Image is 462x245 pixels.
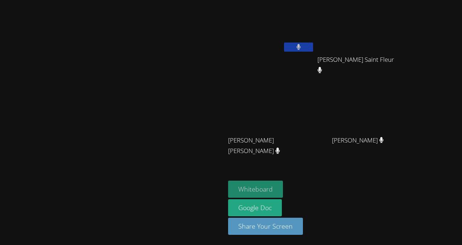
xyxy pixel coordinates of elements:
[317,55,398,76] span: [PERSON_NAME] Saint Fleur
[228,199,282,216] a: Google Doc
[228,218,303,235] button: Share Your Screen
[228,135,309,156] span: [PERSON_NAME] [PERSON_NAME]
[228,181,283,198] button: Whiteboard
[332,135,384,146] span: [PERSON_NAME]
